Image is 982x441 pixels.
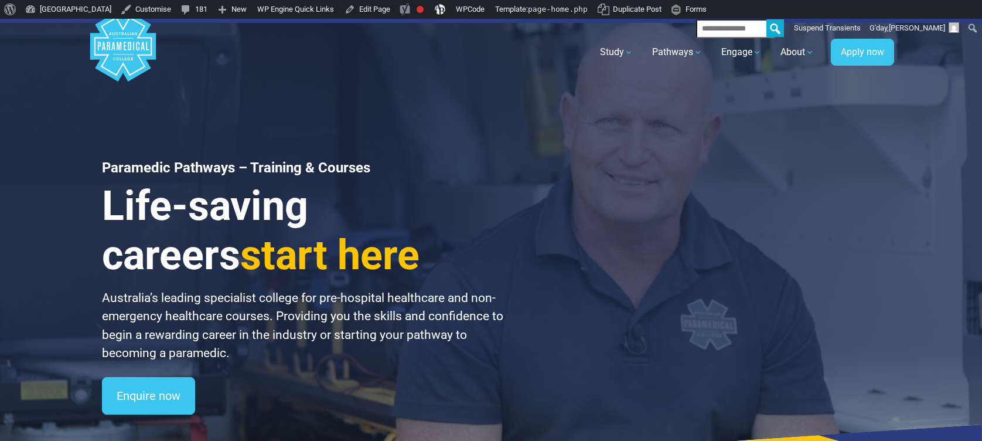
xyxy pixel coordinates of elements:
[102,289,505,363] p: Australia’s leading specialist college for pre-hospital healthcare and non-emergency healthcare c...
[88,23,158,82] a: Australian Paramedical College
[240,231,420,279] span: start here
[528,5,588,13] span: page-home.php
[102,160,505,177] h1: Paramedic Pathways – Training & Courses
[417,6,424,13] div: Focus keyphrase not set
[102,181,505,280] h3: Life-saving careers
[865,19,964,38] a: G'day,
[889,23,945,32] span: [PERSON_NAME]
[593,36,640,69] a: Study
[645,36,710,69] a: Pathways
[714,36,769,69] a: Engage
[102,377,195,415] a: Enquire now
[773,36,821,69] a: About
[790,19,865,38] a: Suspend Transients
[831,39,894,66] a: Apply now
